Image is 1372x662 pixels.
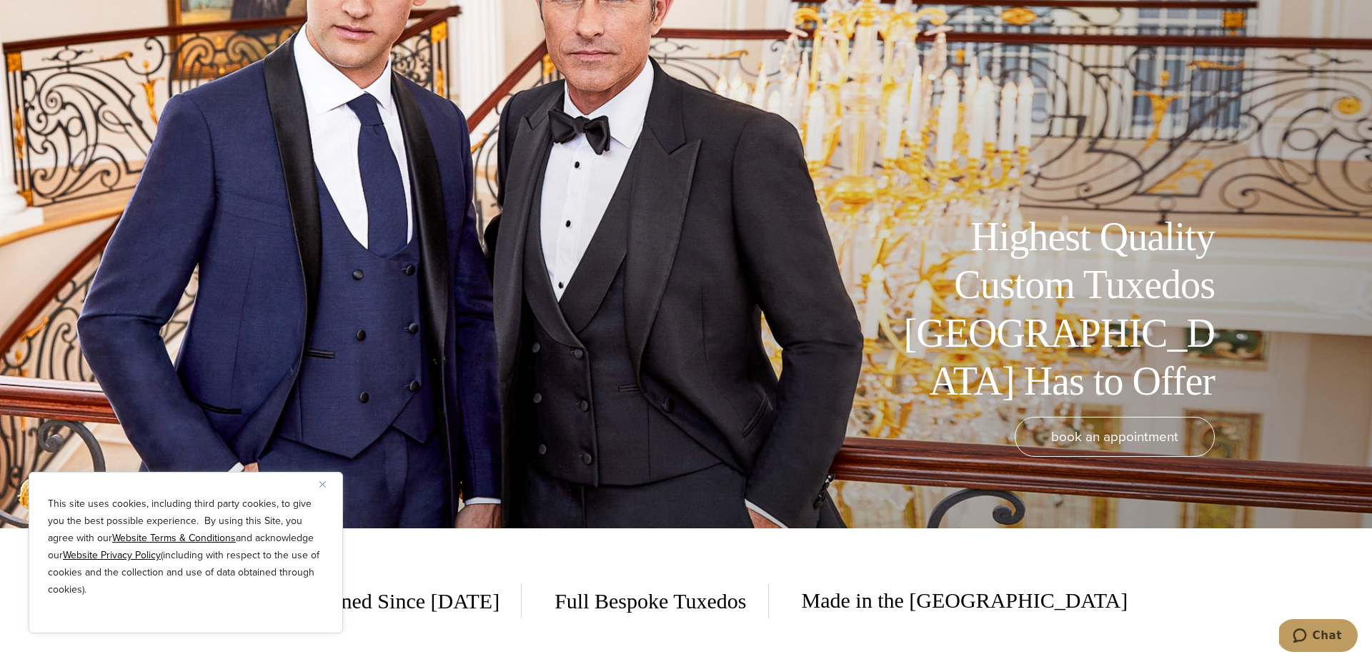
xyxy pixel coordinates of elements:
iframe: Opens a widget where you can chat to one of our agents [1279,619,1358,655]
img: Close [319,481,326,488]
span: Full Bespoke Tuxedos [533,584,768,618]
a: Website Privacy Policy [63,548,161,563]
span: book an appointment [1051,426,1178,447]
span: Made in the [GEOGRAPHIC_DATA] [780,583,1128,618]
a: Website Terms & Conditions [112,530,236,545]
button: Close [319,475,337,493]
h1: Highest Quality Custom Tuxedos [GEOGRAPHIC_DATA] Has to Offer [893,213,1215,405]
span: Family Owned Since [DATE] [244,584,522,618]
p: This site uses cookies, including third party cookies, to give you the best possible experience. ... [48,495,324,598]
a: book an appointment [1015,417,1215,457]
